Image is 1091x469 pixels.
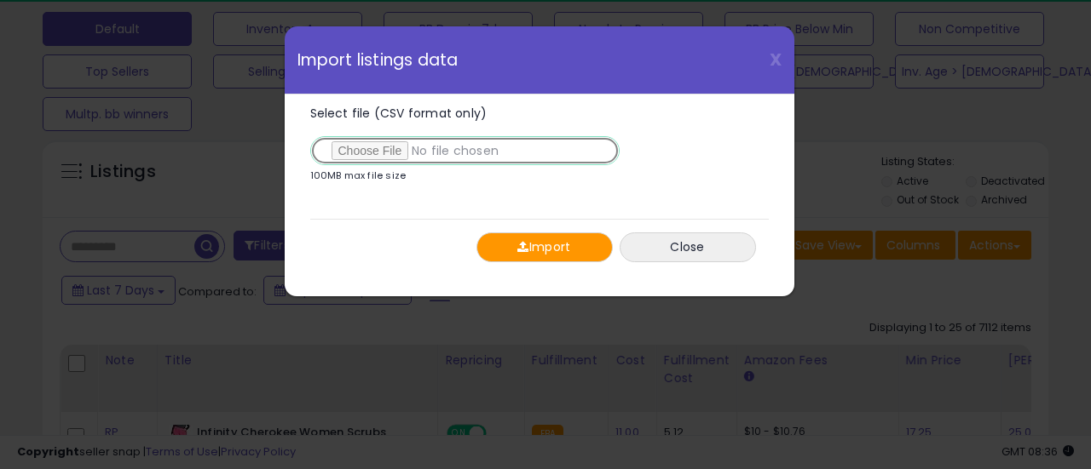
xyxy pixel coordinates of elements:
[620,232,756,262] button: Close
[297,52,459,68] span: Import listings data
[310,105,488,122] span: Select file (CSV format only)
[310,171,407,180] p: 100MB max file size
[476,232,613,262] button: Import
[770,48,782,71] span: X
